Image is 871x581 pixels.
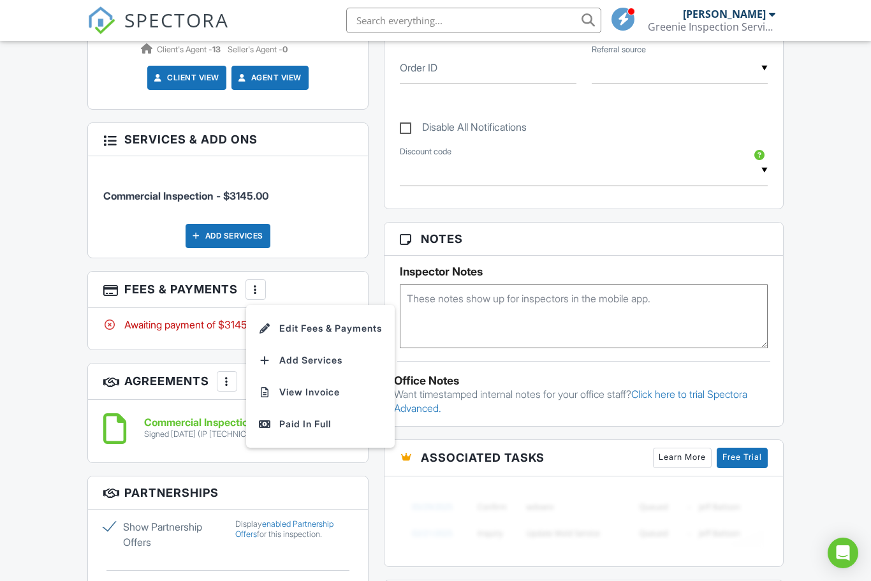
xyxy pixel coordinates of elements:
[88,476,368,510] h3: Partnerships
[88,272,368,308] h3: Fees & Payments
[421,449,545,466] span: Associated Tasks
[88,364,368,400] h3: Agreements
[152,71,219,84] a: Client View
[103,166,353,213] li: Service: Commercial Inspection
[212,45,221,54] strong: 13
[384,223,783,256] h3: Notes
[828,538,858,568] div: Open Intercom Messenger
[394,374,773,387] div: Office Notes
[228,45,288,54] span: Seller's Agent -
[346,8,601,33] input: Search everything...
[236,71,302,84] a: Agent View
[103,189,268,202] span: Commercial Inspection - $3145.00
[88,123,368,156] h3: Services & Add ons
[186,224,270,248] div: Add Services
[87,6,115,34] img: The Best Home Inspection Software - Spectora
[400,61,437,75] label: Order ID
[400,146,451,158] label: Discount code
[144,429,311,439] div: Signed [DATE] (IP [TECHNICAL_ID])
[103,318,353,332] div: Awaiting payment of $3145.00.
[400,265,768,278] h5: Inspector Notes
[87,17,229,44] a: SPECTORA
[144,417,311,439] a: Commercial Inspection Agreement Signed [DATE] (IP [TECHNICAL_ID])
[683,8,766,20] div: [PERSON_NAME]
[648,20,775,33] div: Greenie Inspection Services LLC
[653,448,712,468] a: Learn More
[282,45,288,54] strong: 0
[400,486,768,554] img: blurred-tasks-251b60f19c3f713f9215ee2a18cbf2105fc2d72fcd585247cf5e9ec0c957c1dd.png
[394,387,773,416] p: Want timestamped internal notes for your office staff?
[592,44,646,55] label: Referral source
[103,519,221,550] label: Show Partnership Offers
[235,519,333,539] a: enabled Partnership Offers
[124,6,229,33] span: SPECTORA
[144,417,311,429] h6: Commercial Inspection Agreement
[717,448,768,468] a: Free Trial
[235,519,353,540] div: Display for this inspection.
[157,45,223,54] span: Client's Agent -
[400,121,527,137] label: Disable All Notifications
